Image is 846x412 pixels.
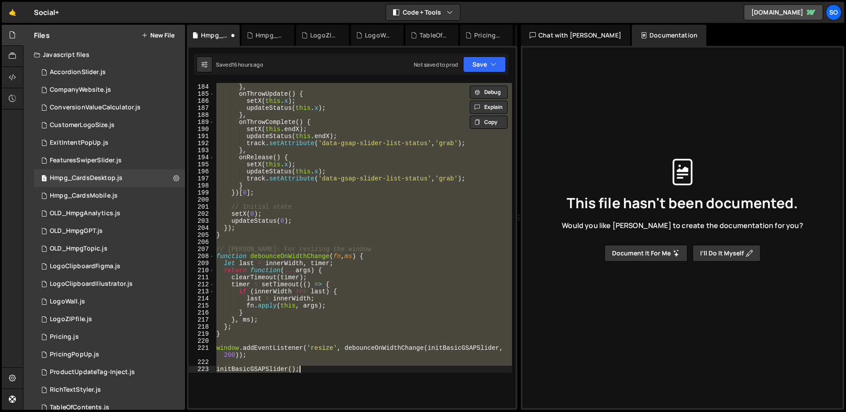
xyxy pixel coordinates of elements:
button: I’ll do it myself [693,245,761,262]
div: 15116/42838.js [34,275,185,293]
div: 203 [189,217,215,225]
div: 215 [189,302,215,309]
div: 222 [189,359,215,366]
div: 205 [189,232,215,239]
h2: Files [34,30,50,40]
div: 15116/40643.js [34,328,185,346]
button: Explain [470,101,508,114]
div: OLD_HmpgTopic.js [50,245,108,253]
button: Copy [470,116,508,129]
div: 15116/40766.js [34,134,185,152]
a: [DOMAIN_NAME] [744,4,823,20]
div: Hmpg_CardsDesktop.js [201,31,229,40]
a: So [826,4,842,20]
div: 218 [189,323,215,330]
button: Code + Tools [386,4,460,20]
div: 221 [189,345,215,359]
div: Hmpg_CardsMobile.js [256,31,284,40]
div: 194 [189,154,215,161]
div: 196 [189,168,215,175]
div: 190 [189,126,215,133]
div: 15116/47009.js [34,311,185,328]
div: 209 [189,260,215,267]
button: Save [463,56,506,72]
span: This file hasn't been documented. [567,196,798,210]
div: TableOfContents.js [419,31,448,40]
button: Debug [470,86,508,99]
div: 15116/40695.js [34,363,185,381]
div: 212 [189,281,215,288]
div: LogoClipboardFigma.js [50,262,120,270]
div: 195 [189,161,215,168]
div: OLD_HmpgAnalytics.js [50,210,120,217]
div: 201 [189,203,215,210]
button: Document it for me [605,245,687,262]
div: 15116/45334.js [34,381,185,399]
div: 197 [189,175,215,182]
div: TableOfContents.js [50,404,109,412]
div: 204 [189,225,215,232]
div: Saved [216,61,263,68]
div: 200 [189,196,215,203]
div: ExitIntentPopUp.js [50,139,108,147]
div: LogoZIPfile.js [310,31,338,40]
div: 184 [189,83,215,90]
div: 193 [189,147,215,154]
a: 🤙 [2,2,23,23]
span: 1 [41,176,47,183]
button: New File [141,32,174,39]
div: 223 [189,366,215,373]
div: 217 [189,316,215,323]
div: 187 [189,105,215,112]
div: 208 [189,253,215,260]
div: PricingPopUp.js [50,351,99,359]
div: 207 [189,246,215,253]
div: OLD_HmpgAnalytics.js [34,205,185,222]
div: 186 [189,97,215,105]
div: LogoWall.js [50,298,85,306]
div: LogoZIPfile.js [50,315,92,323]
div: Pricing.js [50,333,79,341]
div: 192 [189,140,215,147]
div: Social+ [34,7,59,18]
div: 198 [189,182,215,189]
div: ProductUpdateTag-Inject.js [50,368,135,376]
div: Javascript files [23,46,185,64]
div: 15116/40353.js [34,116,185,134]
div: 15116/45407.js [34,346,185,363]
div: 191 [189,133,215,140]
div: Documentation [632,25,706,46]
div: 15116/46100.js [34,293,185,311]
div: 189 [189,119,215,126]
div: Chat with [PERSON_NAME] [521,25,630,46]
div: AccordionSlider.js [50,68,106,76]
div: Hmpg_CardsDesktop.js [50,174,122,182]
div: OLD_HmpgGPT.js [50,227,103,235]
div: 15116/40349.js [34,81,185,99]
div: RichTextStyler.js [50,386,101,394]
div: 185 [189,90,215,97]
div: FeaturesSwiperSlider.js [50,157,122,165]
div: Hmpg_CardsMobile.js [50,192,118,200]
div: CustomerLogoSize.js [50,121,115,129]
div: 188 [189,112,215,119]
div: Not saved to prod [414,61,458,68]
div: 206 [189,239,215,246]
div: LogoWall.js [365,31,393,40]
div: 220 [189,337,215,345]
div: 16 hours ago [232,61,263,68]
div: Hmpg_CardsMobile.js [34,187,185,205]
div: CompanyWebsite.js [50,86,111,94]
div: 15116/41115.js [34,64,185,81]
span: Would you like [PERSON_NAME] to create the documentation for you? [562,221,803,230]
div: PricingPopUp.js [474,31,502,40]
div: LogoClipboardIllustrator.js [50,280,133,288]
div: 15116/40701.js [34,152,185,169]
div: ConversionValueCalculator.js [50,104,141,112]
div: 202 [189,210,215,217]
div: 213 [189,288,215,295]
div: OLD_HmpgGPT.js [34,222,185,240]
div: 15116/40336.js [34,258,185,275]
div: 210 [189,267,215,274]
